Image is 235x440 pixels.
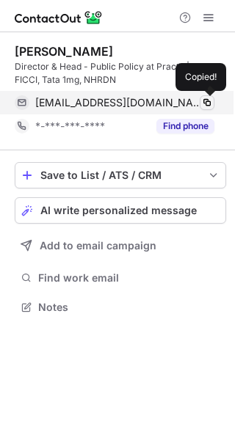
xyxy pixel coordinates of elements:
span: Add to email campaign [40,240,156,252]
span: Notes [38,301,220,314]
span: Find work email [38,271,220,285]
button: save-profile-one-click [15,162,226,188]
button: AI write personalized message [15,197,226,224]
button: Notes [15,297,226,318]
div: Director & Head - Public Policy at Practo | Ex FICCI, Tata 1mg, NHRDN [15,60,226,87]
span: AI write personalized message [40,205,197,216]
img: ContactOut v5.3.10 [15,9,103,26]
div: Save to List / ATS / CRM [40,169,200,181]
span: [EMAIL_ADDRESS][DOMAIN_NAME] [35,96,203,109]
div: [PERSON_NAME] [15,44,113,59]
button: Add to email campaign [15,232,226,259]
button: Find work email [15,268,226,288]
button: Reveal Button [156,119,214,133]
